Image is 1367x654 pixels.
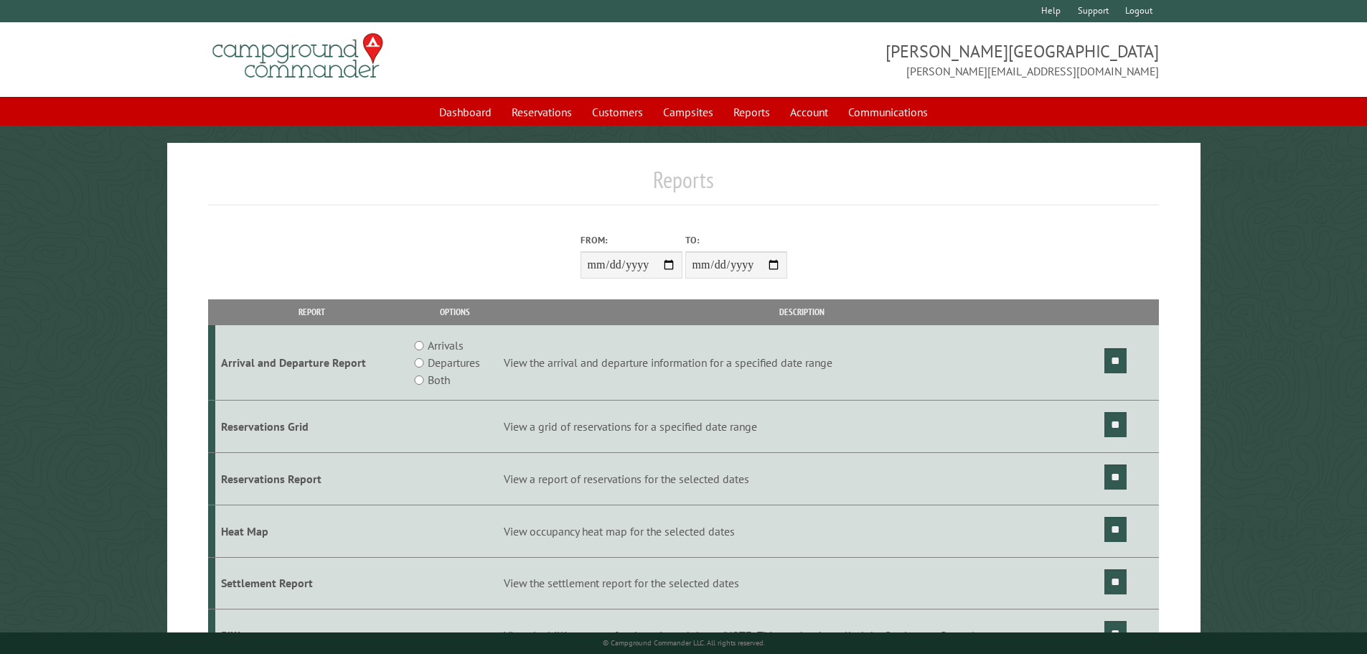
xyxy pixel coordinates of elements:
[428,371,450,388] label: Both
[503,98,581,126] a: Reservations
[685,233,787,247] label: To:
[428,354,480,371] label: Departures
[725,98,779,126] a: Reports
[428,337,464,354] label: Arrivals
[215,452,408,505] td: Reservations Report
[840,98,936,126] a: Communications
[502,557,1102,609] td: View the settlement report for the selected dates
[215,557,408,609] td: Settlement Report
[408,299,501,324] th: Options
[654,98,722,126] a: Campsites
[431,98,500,126] a: Dashboard
[502,325,1102,401] td: View the arrival and departure information for a specified date range
[215,299,408,324] th: Report
[581,233,682,247] label: From:
[208,28,387,84] img: Campground Commander
[684,39,1160,80] span: [PERSON_NAME][GEOGRAPHIC_DATA] [PERSON_NAME][EMAIL_ADDRESS][DOMAIN_NAME]
[781,98,837,126] a: Account
[215,325,408,401] td: Arrival and Departure Report
[502,401,1102,453] td: View a grid of reservations for a specified date range
[502,452,1102,505] td: View a report of reservations for the selected dates
[583,98,652,126] a: Customers
[208,166,1160,205] h1: Reports
[215,505,408,557] td: Heat Map
[215,401,408,453] td: Reservations Grid
[502,505,1102,557] td: View occupancy heat map for the selected dates
[603,638,765,648] small: © Campground Commander LLC. All rights reserved.
[502,299,1102,324] th: Description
